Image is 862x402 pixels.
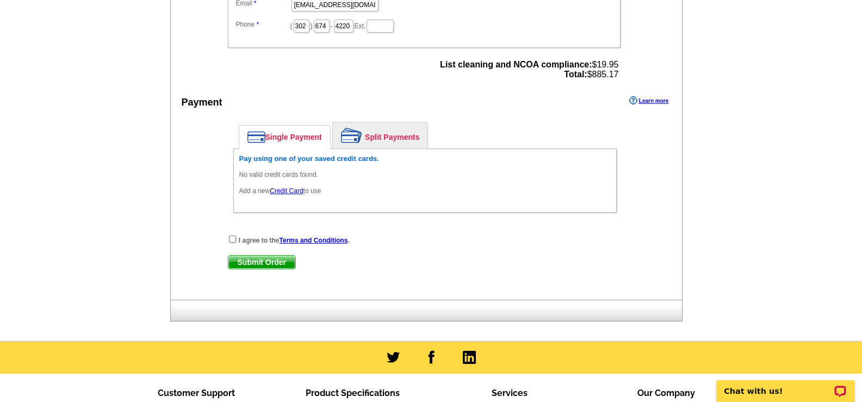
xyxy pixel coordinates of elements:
a: Credit Card [270,187,303,195]
iframe: LiveChat chat widget [709,368,862,402]
dd: ( ) - Ext. [233,17,615,34]
span: Product Specifications [306,388,400,398]
strong: Total: [564,70,587,79]
span: $19.95 $885.17 [440,60,618,79]
img: split-payment.png [341,128,362,143]
strong: List cleaning and NCOA compliance: [440,60,592,69]
a: Split Payments [333,122,427,149]
a: Learn more [629,96,668,105]
span: Customer Support [158,388,235,398]
span: Services [492,388,528,398]
label: Phone [236,20,290,29]
h6: Pay using one of your saved credit cards. [239,154,611,163]
img: single-payment.png [247,131,265,143]
p: No valid credit cards found. [239,170,611,180]
strong: I agree to the . [239,237,350,244]
div: Payment [182,95,222,110]
p: Add a new to use [239,186,611,196]
a: Terms and Conditions [280,237,348,244]
span: Submit Order [228,256,295,269]
a: Single Payment [239,126,330,149]
span: Our Company [637,388,695,398]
